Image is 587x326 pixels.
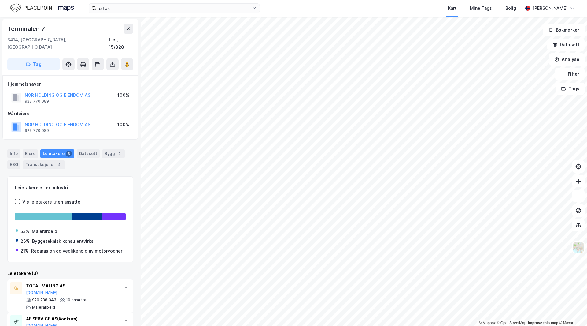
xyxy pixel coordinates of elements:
div: 3 [66,151,72,157]
a: Mapbox [479,321,496,325]
button: Filter [555,68,585,80]
div: Kontrollprogram for chat [556,297,587,326]
div: 100% [117,121,129,128]
button: Tags [556,83,585,95]
a: Improve this map [528,321,558,325]
div: Hjemmelshaver [8,81,133,88]
div: Leietakere [40,149,74,158]
div: Leietakere (3) [7,270,133,277]
input: Søk på adresse, matrikkel, gårdeiere, leietakere eller personer [96,4,252,13]
div: Malerarbeid [32,305,55,310]
div: 923 770 089 [25,99,49,104]
div: Terminalen 7 [7,24,46,34]
div: 53% [20,228,29,235]
div: 10 ansatte [66,298,87,302]
div: TOTAL MALING AS [26,282,117,290]
div: 920 238 343 [32,298,56,302]
div: Reparasjon og vedlikehold av motorvogner [31,247,122,255]
div: Datasett [77,149,100,158]
div: Vis leietakere uten ansatte [22,198,80,206]
div: Gårdeiere [8,110,133,117]
div: Kart [448,5,456,12]
div: 2 [116,151,122,157]
button: Analyse [549,53,585,66]
button: Bokmerker [543,24,585,36]
div: Byggeteknisk konsulentvirks. [32,238,95,245]
iframe: Chat Widget [556,297,587,326]
div: [PERSON_NAME] [533,5,567,12]
div: Malerarbeid [32,228,57,235]
div: 4 [56,162,62,168]
div: 923 770 089 [25,128,49,133]
div: ESG [7,160,20,169]
button: [DOMAIN_NAME] [26,290,57,295]
div: Leietakere etter industri [15,184,126,191]
div: Bolig [505,5,516,12]
div: Mine Tags [470,5,492,12]
div: Lier, 15/328 [109,36,133,51]
div: Transaksjoner [23,160,65,169]
img: logo.f888ab2527a4732fd821a326f86c7f29.svg [10,3,74,13]
img: Z [573,242,584,253]
a: OpenStreetMap [497,321,526,325]
div: 26% [20,238,30,245]
div: Eiere [23,149,38,158]
div: AE SERVICE AS (Konkurs) [26,315,117,323]
div: Info [7,149,20,158]
button: Tag [7,58,60,70]
button: Datasett [547,39,585,51]
div: 3414, [GEOGRAPHIC_DATA], [GEOGRAPHIC_DATA] [7,36,109,51]
div: Bygg [102,149,125,158]
div: 100% [117,92,129,99]
div: 21% [20,247,29,255]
